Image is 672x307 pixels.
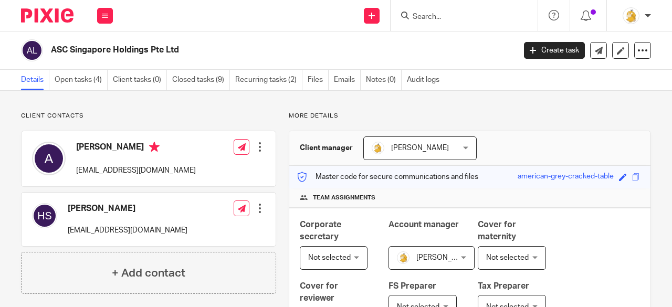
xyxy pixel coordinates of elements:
a: Details [21,70,49,90]
input: Search [412,13,506,22]
span: FS Preparer [388,282,436,290]
img: svg%3E [21,39,43,61]
span: Cover for maternity [478,220,516,241]
span: Cover for reviewer [300,282,338,302]
p: Master code for secure communications and files [297,172,478,182]
img: MicrosoftTeams-image.png [372,142,384,154]
img: MicrosoftTeams-image.png [623,7,639,24]
img: svg%3E [32,203,57,228]
span: Not selected [486,254,529,261]
span: Tax Preparer [478,282,529,290]
h4: [PERSON_NAME] [76,142,196,155]
span: [PERSON_NAME] [416,254,474,261]
div: american-grey-cracked-table [518,171,614,183]
a: Create task [524,42,585,59]
h2: ASC Singapore Holdings Pte Ltd [51,45,417,56]
h4: [PERSON_NAME] [68,203,187,214]
img: svg%3E [32,142,66,175]
a: Open tasks (4) [55,70,108,90]
i: Primary [149,142,160,152]
a: Files [308,70,329,90]
p: More details [289,112,651,120]
a: Closed tasks (9) [172,70,230,90]
p: [EMAIL_ADDRESS][DOMAIN_NAME] [68,225,187,236]
span: Account manager [388,220,459,229]
h4: + Add contact [112,265,185,281]
a: Client tasks (0) [113,70,167,90]
span: Not selected [308,254,351,261]
img: Pixie [21,8,73,23]
a: Emails [334,70,361,90]
a: Notes (0) [366,70,402,90]
p: Client contacts [21,112,276,120]
span: Corporate secretary [300,220,341,241]
span: [PERSON_NAME] [391,144,449,152]
img: MicrosoftTeams-image.png [397,251,409,264]
span: Team assignments [313,194,375,202]
a: Audit logs [407,70,445,90]
a: Recurring tasks (2) [235,70,302,90]
p: [EMAIL_ADDRESS][DOMAIN_NAME] [76,165,196,176]
h3: Client manager [300,143,353,153]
